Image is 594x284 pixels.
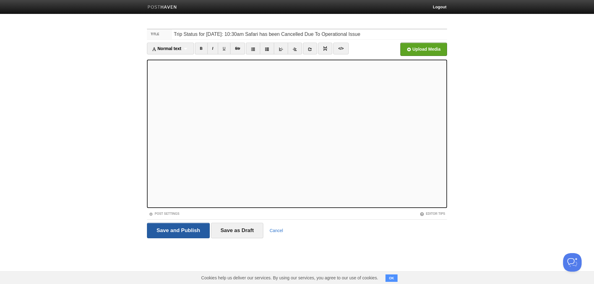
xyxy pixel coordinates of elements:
img: Posthaven-bar [148,5,177,10]
span: Normal text [152,46,181,51]
img: pagebreak-icon.png [323,46,327,51]
a: Cancel [269,228,283,233]
label: Title [147,29,172,39]
del: Str [235,46,240,51]
a: U [218,43,230,54]
input: Save as Draft [211,223,264,238]
a: Post Settings [149,212,179,215]
input: Save and Publish [147,223,210,238]
a: I [207,43,218,54]
iframe: Help Scout Beacon - Open [563,253,582,272]
a: Str [230,43,245,54]
a: B [195,43,208,54]
span: Cookies help us deliver our services. By using our services, you agree to our use of cookies. [195,272,384,284]
button: OK [385,274,398,282]
a: </> [333,43,348,54]
a: Editor Tips [420,212,445,215]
